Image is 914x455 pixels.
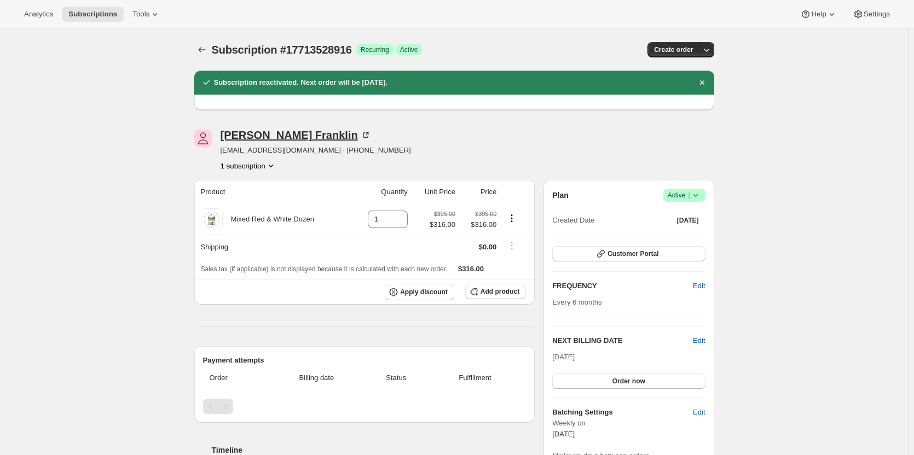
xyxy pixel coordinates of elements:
span: Edit [693,281,705,291]
span: [EMAIL_ADDRESS][DOMAIN_NAME] · [PHONE_NUMBER] [221,145,411,156]
button: Tools [126,7,167,22]
button: Subscriptions [194,42,210,57]
span: Active [400,45,418,54]
span: $316.00 [458,265,484,273]
span: [DATE] [677,216,699,225]
button: Product actions [503,212,520,224]
small: $395.00 [475,211,496,217]
h2: Subscription reactivated. Next order will be [DATE]. [214,77,388,88]
span: Subscriptions [68,10,117,19]
button: Settings [846,7,896,22]
button: Edit [686,277,711,295]
span: Active [668,190,701,201]
span: Fulfillment [431,372,519,383]
button: Create order [647,42,699,57]
span: Created Date [552,215,594,226]
div: [PERSON_NAME] Franklin [221,130,371,141]
button: Help [794,7,843,22]
h6: Batching Settings [552,407,693,418]
span: Create order [654,45,693,54]
span: Order now [612,377,645,386]
span: Billing date [271,372,362,383]
th: Shipping [194,235,352,259]
button: Dismiss notification [695,75,710,90]
small: $395.00 [434,211,455,217]
span: Sales tax (if applicable) is not displayed because it is calculated with each new order. [201,265,448,273]
span: [DATE] [552,430,575,438]
span: $316.00 [462,219,496,230]
span: Weekly on [552,418,705,429]
span: [DATE] [552,353,575,361]
th: Order [203,366,269,390]
th: Unit Price [411,180,459,204]
span: Analytics [24,10,53,19]
span: Janene Franklin [194,130,212,147]
button: Shipping actions [503,240,520,252]
span: Settings [864,10,890,19]
button: Analytics [18,7,60,22]
h2: Payment attempts [203,355,527,366]
span: Tools [132,10,149,19]
th: Price [459,180,500,204]
h2: Plan [552,190,569,201]
th: Quantity [351,180,410,204]
button: Order now [552,374,705,389]
th: Product [194,180,352,204]
span: Customer Portal [608,249,658,258]
span: Edit [693,407,705,418]
span: Recurring [361,45,389,54]
span: Status [368,372,424,383]
button: Add product [465,284,526,299]
div: Mixed Red & White Dozen [223,214,314,225]
span: $316.00 [430,219,455,230]
button: Apply discount [385,284,454,300]
button: Edit [686,404,711,421]
button: Customer Portal [552,246,705,261]
span: Add product [481,287,519,296]
span: | [688,191,690,200]
span: Help [811,10,826,19]
span: Every 6 months [552,298,601,306]
span: Subscription #17713528916 [212,44,352,56]
span: Apply discount [400,288,448,296]
button: Edit [693,335,705,346]
button: [DATE] [670,213,705,228]
h2: FREQUENCY [552,281,693,291]
button: Subscriptions [62,7,124,22]
button: Product actions [221,160,276,171]
nav: Pagination [203,399,527,414]
span: $0.00 [479,243,497,251]
h2: NEXT BILLING DATE [552,335,693,346]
